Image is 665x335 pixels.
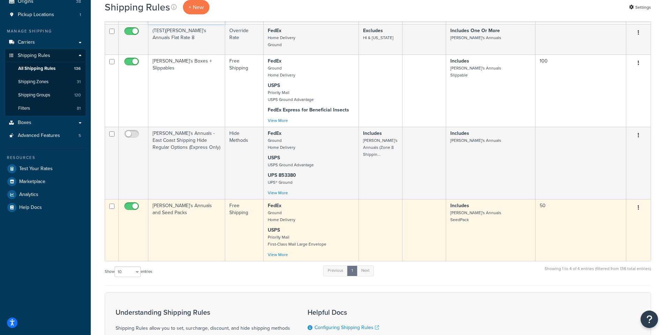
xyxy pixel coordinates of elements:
small: Ground Home Delivery [268,137,295,151]
td: [PERSON_NAME]'s Boxes + Slippables [148,54,225,127]
td: 50 [535,199,626,261]
div: Manage Shipping [5,28,86,34]
a: Filters 81 [5,102,86,115]
strong: FedEx Express for Beneficial Insects [268,106,349,114]
td: Override Rate [225,24,263,54]
small: [PERSON_NAME]'s Annuals SeedPack [450,210,501,223]
td: 100 [535,54,626,127]
div: Resources [5,155,86,161]
span: Help Docs [19,205,42,211]
small: [PERSON_NAME]'s Annuals Slippable [450,65,501,78]
small: Ground Home Delivery [268,65,295,78]
strong: Excludes [363,27,383,34]
td: Free Shipping [225,199,263,261]
strong: Includes [450,202,469,209]
strong: FedEx [268,202,281,209]
a: Advanced Features 5 [5,129,86,142]
strong: UPS 853380 [268,172,296,179]
small: UPS® Ground [268,179,293,185]
li: Filters [5,102,86,115]
a: Configuring Shipping Rules [315,324,379,331]
li: Shipping Rules [5,49,86,116]
li: All Shipping Rules [5,62,86,75]
td: [PERSON_NAME]'s Annuals - East Coast Shipping Hide Regular Options (Express Only) [148,127,225,199]
span: Analytics [19,192,38,198]
strong: Includes One Or More [450,27,500,34]
span: Shipping Groups [18,92,50,98]
strong: USPS [268,226,280,234]
td: (TEST)[PERSON_NAME]'s Annuals Flat Rate 8 [148,24,225,54]
h3: Helpful Docs [308,308,422,316]
strong: USPS [268,82,280,89]
h3: Understanding Shipping Rules [116,308,290,316]
small: Ground Home Delivery [268,210,295,223]
strong: Includes [363,130,382,137]
span: Shipping Zones [18,79,49,85]
li: Shipping Zones [5,75,86,88]
span: All Shipping Rules [18,66,56,72]
td: Free Shipping [225,54,263,127]
a: Settings [629,2,651,12]
small: Priority Mail USPS Ground Advantage [268,89,314,103]
span: Marketplace [19,179,45,185]
strong: FedEx [268,27,281,34]
a: All Shipping Rules 136 [5,62,86,75]
li: Advanced Features [5,129,86,142]
strong: FedEx [268,130,281,137]
span: Filters [18,105,30,111]
a: Test Your Rates [5,162,86,175]
strong: Includes [450,130,469,137]
a: Analytics [5,188,86,201]
td: Hide Methods [225,127,263,199]
li: Shipping Groups [5,89,86,102]
small: [PERSON_NAME]'s Annuals [450,137,501,144]
small: USPS Ground Advantage [268,162,314,168]
span: 5 [79,133,81,139]
button: Open Resource Center [641,311,658,328]
a: Previous [323,265,348,276]
span: Test Your Rates [19,166,53,172]
span: 120 [74,92,81,98]
a: Pickup Locations 1 [5,8,86,21]
a: Marketplace [5,175,86,188]
a: Shipping Rules [5,49,86,62]
a: Next [357,265,374,276]
label: Show entries [105,267,152,277]
span: Advanced Features [18,133,60,139]
a: Help Docs [5,201,86,214]
a: Shipping Zones 31 [5,75,86,88]
span: 136 [74,66,81,72]
select: Showentries [114,267,141,277]
span: 81 [77,105,81,111]
a: 1 [347,265,357,276]
span: Carriers [18,39,35,45]
span: Pickup Locations [18,12,54,18]
small: [PERSON_NAME]'s Annuals (Zone 8 Shippin... [363,137,398,158]
small: Priority Mail First-Class Mail Large Envelope [268,234,326,247]
a: View More [268,252,288,258]
strong: Includes [450,57,469,65]
span: 31 [77,79,81,85]
span: Boxes [18,120,31,126]
a: Carriers [5,36,86,49]
div: Showing 1 to 4 of 4 entries (filtered from 136 total entries) [545,265,651,280]
strong: USPS [268,154,280,161]
small: Home Delivery Ground [268,35,295,48]
li: Pickup Locations [5,8,86,21]
span: 1 [80,12,81,18]
a: Boxes [5,116,86,129]
a: Shipping Groups 120 [5,89,86,102]
small: HI & [US_STATE] [363,35,393,41]
h1: Shipping Rules [105,0,170,14]
strong: FedEx [268,57,281,65]
a: View More [268,117,288,124]
small: [PERSON_NAME]'s Annuals [450,35,501,41]
a: View More [268,190,288,196]
span: Shipping Rules [18,53,50,59]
